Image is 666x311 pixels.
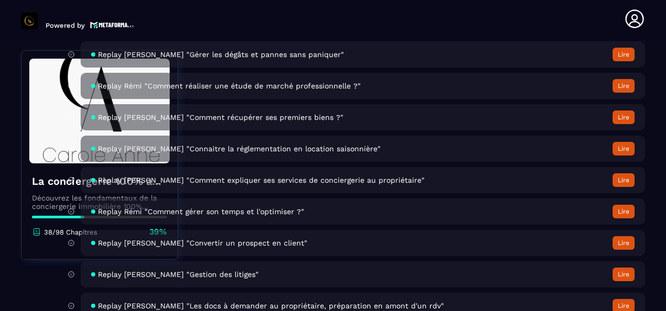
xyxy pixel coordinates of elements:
[613,268,635,281] button: Lire
[21,13,38,29] img: logo-branding
[98,239,307,247] span: Replay [PERSON_NAME] "Convertir un prospect en client"
[613,173,635,187] button: Lire
[32,174,167,188] h4: La conciergerie 100% automatisée
[98,50,344,59] span: Replay [PERSON_NAME] "Gérer les dégâts et pannes sans paniquer"
[98,207,304,216] span: Replay Rémi "Comment gérer son temps et l'optimiser ?"
[613,205,635,218] button: Lire
[98,270,259,279] span: Replay [PERSON_NAME] "Gestion des litiges"
[98,82,361,90] span: Replay Rémi "Comment réaliser une étude de marché professionnelle ?"
[613,110,635,124] button: Lire
[32,194,167,210] p: Découvrez les fondamentaux de la conciergerie immobilière 100% automatisée. Cette formation est c...
[44,228,97,236] p: 38/98 Chapitres
[29,59,170,163] img: banner
[613,79,635,93] button: Lire
[98,113,343,121] span: Replay [PERSON_NAME] "Comment récupérer ses premiers biens ?"
[98,145,381,153] span: Replay [PERSON_NAME] "Connaitre la réglementation en location saisonnière"
[90,20,134,29] img: logo
[613,142,635,155] button: Lire
[46,21,85,29] p: Powered by
[98,302,444,310] span: Replay [PERSON_NAME] "Les docs à demander au propriétaire, préparation en amont d'un rdv"
[613,48,635,61] button: Lire
[149,226,167,238] p: 39%
[98,176,425,184] span: Replay [PERSON_NAME] "Comment expliquer ses services de conciergerie au propriétaire"
[613,236,635,250] button: Lire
